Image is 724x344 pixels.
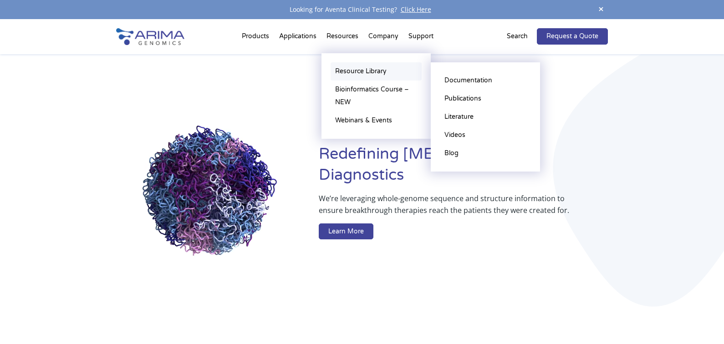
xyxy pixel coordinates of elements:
img: Arima-Genomics-logo [116,28,184,45]
a: Documentation [440,71,531,90]
a: Blog [440,144,531,162]
a: Publications [440,90,531,108]
div: Looking for Aventa Clinical Testing? [116,4,608,15]
a: Literature [440,108,531,126]
a: Request a Quote [537,28,608,45]
p: Search [507,30,528,42]
a: Videos [440,126,531,144]
a: Learn More [319,223,373,240]
a: Resource Library [331,62,422,81]
h1: Redefining [MEDICAL_DATA] Diagnostics [319,144,608,192]
a: Webinars & Events [331,111,422,130]
iframe: Chat Widget [678,300,724,344]
a: Bioinformatics Course – NEW [331,81,422,111]
a: Click Here [397,5,435,14]
p: We’re leveraging whole-genome sequence and structure information to ensure breakthrough therapies... [319,192,571,223]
